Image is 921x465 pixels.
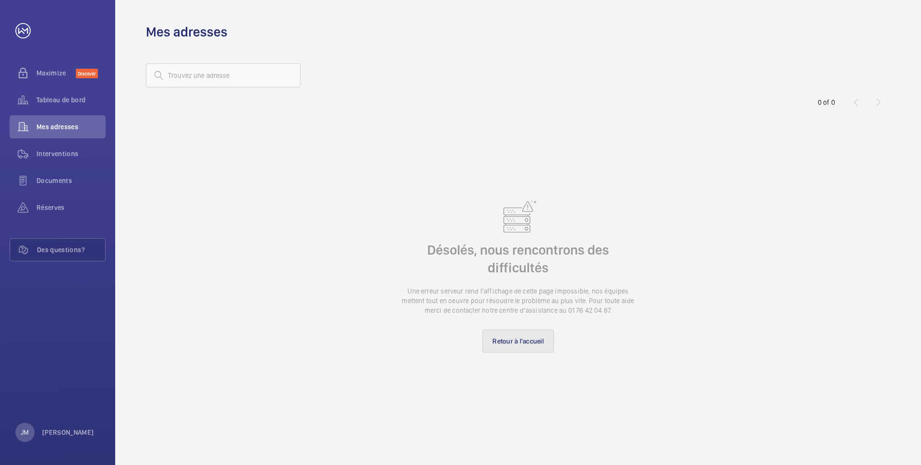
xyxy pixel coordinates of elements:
[818,98,835,107] div: 0 of 0
[42,428,94,437] p: [PERSON_NAME]
[398,241,638,277] h2: Désolés, nous rencontrons des difficultés
[482,330,554,353] a: Retour à l'accueil
[37,245,105,255] span: Des questions?
[36,95,106,105] span: Tableau de bord
[36,203,106,212] span: Réserves
[36,122,106,132] span: Mes adresses
[146,63,300,87] input: Trouvez une adresse
[36,149,106,159] span: Interventions
[36,68,76,78] span: Maximize
[21,428,29,437] p: JM
[76,69,98,78] span: Discover
[146,23,227,41] h1: Mes adresses
[398,286,638,315] p: Une erreur serveur rend l’affichage de cette page impossible, nos équipes mettent tout en oeuvre ...
[36,176,106,185] span: Documents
